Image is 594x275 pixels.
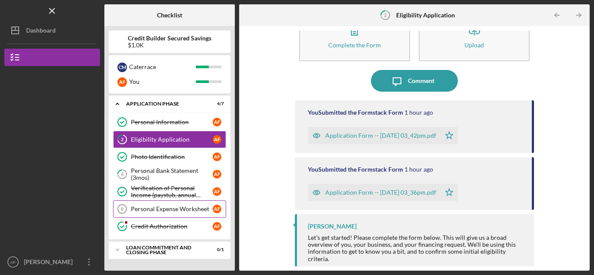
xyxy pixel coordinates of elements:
div: C M [117,63,127,72]
div: You Submitted the Formstack Form [308,109,403,116]
div: Application Phase [126,101,202,106]
tspan: 6 [121,206,123,212]
text: AF [10,260,16,265]
div: Caterrace [129,60,196,74]
div: Loan Commitment and Closing Phase [126,245,202,255]
div: A F [213,187,221,196]
a: Photo IdentificationAF [113,148,226,166]
button: Complete the Form [299,11,410,61]
button: Application Form -- [DATE] 03_36pm.pdf [308,184,458,201]
div: A F [213,170,221,179]
div: Verification of Personal Income (paystub, annual benefits letter, etc) [131,185,213,199]
b: Eligibility Application [396,12,455,19]
div: Personal Expense Worksheet [131,205,213,212]
a: 4Personal Bank Statement (3mos)AF [113,166,226,183]
div: Credit Authorization [131,223,213,230]
button: Upload [419,11,530,61]
button: Application Form -- [DATE] 03_42pm.pdf [308,127,458,144]
div: [PERSON_NAME] [22,253,78,273]
div: Upload [464,42,484,48]
div: Let's get started! Please complete the form below. This will give us a broad overview of you, you... [308,234,525,262]
a: Credit AuthorizationAF [113,218,226,235]
div: [PERSON_NAME] [308,223,357,230]
tspan: 2 [121,137,123,142]
div: A F [213,222,221,231]
div: Eligibility Application [131,136,213,143]
div: Application Form -- [DATE] 03_36pm.pdf [325,189,436,196]
div: A F [213,118,221,126]
tspan: 2 [384,12,387,18]
div: 4 / 7 [208,101,224,106]
div: Personal Bank Statement (3mos) [131,167,213,181]
div: Complete the Form [328,42,381,48]
div: A F [213,205,221,213]
div: A F [213,135,221,144]
button: AF[PERSON_NAME] [4,253,100,271]
div: $1.0K [128,42,211,49]
div: Comment [408,70,434,92]
a: Verification of Personal Income (paystub, annual benefits letter, etc)AF [113,183,226,200]
div: A F [213,152,221,161]
div: Application Form -- [DATE] 03_42pm.pdf [325,132,436,139]
b: Checklist [157,12,182,19]
time: 2025-08-26 19:42 [404,109,433,116]
div: Photo Identification [131,153,213,160]
button: Dashboard [4,22,100,39]
time: 2025-08-26 19:36 [404,166,433,173]
div: Dashboard [26,22,56,41]
div: You Submitted the Formstack Form [308,166,403,173]
div: 0 / 1 [208,247,224,252]
b: Credit Builder Secured Savings [128,35,211,42]
a: Personal InformationAF [113,113,226,131]
tspan: 4 [121,172,124,177]
a: 6Personal Expense WorksheetAF [113,200,226,218]
div: A F [117,77,127,87]
a: 2Eligibility ApplicationAF [113,131,226,148]
button: Comment [371,70,458,92]
div: Personal Information [131,119,213,126]
div: You [129,74,196,89]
